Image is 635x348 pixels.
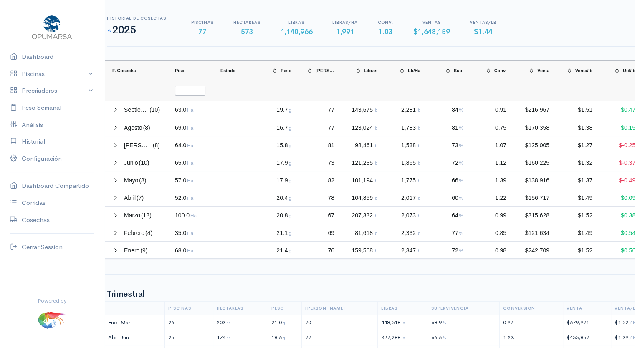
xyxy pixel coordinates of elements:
[563,301,611,315] th: Venta
[220,68,235,73] span: Estado
[233,28,260,36] h3: 573
[283,335,285,340] span: g
[408,68,420,73] span: Lb/Ha
[328,106,334,113] span: 77
[525,177,549,184] span: $138,916
[470,28,496,36] h3: 1.44
[400,194,420,201] span: 2,017
[354,142,377,149] span: 98,461
[495,106,506,113] span: 0.91
[495,142,506,149] span: 1.07
[417,160,420,166] span: lb
[30,13,74,40] img: Opumarsa
[537,68,549,73] span: Venta
[563,315,611,330] td: $679,971
[578,142,592,149] span: $1.27
[454,68,463,73] span: Sup.
[191,20,213,25] h6: Piscinas
[175,194,193,201] span: 52.0
[525,124,549,131] span: $170,358
[417,230,420,236] span: lb
[175,212,197,219] span: 100.0
[175,229,193,236] span: 35.0
[378,28,393,36] h3: 1.03
[378,315,428,330] td: 448,518
[459,125,463,131] span: %
[443,320,446,325] span: %
[328,177,334,184] span: 82
[525,194,549,201] span: $156,717
[328,212,334,219] span: 67
[187,107,193,113] span: Ha
[459,248,463,253] span: %
[401,335,405,340] span: lb
[124,119,142,136] span: Agosto
[137,189,144,206] span: (7)
[124,189,136,206] span: Abril
[470,20,496,25] h6: Ventas/Lb
[578,159,592,166] span: $1.32
[374,213,377,218] span: lb
[276,142,291,149] span: 15.8
[351,177,377,184] span: 101,194
[175,247,193,254] span: 68.0
[175,106,193,113] span: 63.0
[276,159,291,166] span: 17.9
[417,143,420,148] span: lb
[107,24,166,36] h1: 2025
[276,229,291,236] span: 21.1
[302,315,378,330] td: 70
[451,106,463,113] span: 84
[354,229,377,236] span: 81,618
[413,20,450,25] h6: Ventas
[400,247,420,254] span: 2,347
[175,68,185,73] span: Pisc.
[495,212,506,219] span: 0.99
[495,229,506,236] span: 0.85
[451,212,463,219] span: 64
[413,28,418,36] span: $
[578,229,592,236] span: $1.49
[281,68,291,73] span: Peso
[124,172,138,189] span: Mayo
[145,224,152,241] span: (4)
[374,107,377,113] span: lb
[191,28,213,36] h3: 77
[328,142,334,149] span: 81
[451,194,463,201] span: 60
[525,159,549,166] span: $160,225
[283,320,285,325] span: g
[332,28,357,36] h3: 1,991
[428,301,499,315] th: Supervivencia
[105,315,165,330] td: Ene–Mar
[378,20,393,25] h6: Conv.
[451,142,463,149] span: 73
[289,230,291,236] span: g
[413,28,450,36] h3: 1,648,159
[451,247,463,254] span: 72
[417,195,420,201] span: lb
[268,301,302,315] th: Peso
[276,194,291,201] span: 20.4
[374,230,377,236] span: lb
[400,124,420,131] span: 1,783
[124,154,138,171] span: Junio
[175,159,193,166] span: 65.0
[451,229,463,236] span: 77
[149,101,160,118] span: (10)
[233,20,260,25] h6: Hectareas
[302,330,378,345] td: 77
[328,124,334,131] span: 77
[187,230,193,236] span: Ha
[226,335,231,340] span: ha
[428,315,499,330] td: 68.9
[351,212,377,219] span: 207,332
[578,212,592,219] span: $1.52
[289,195,291,201] span: g
[289,178,291,183] span: g
[139,154,149,171] span: (10)
[351,159,377,166] span: 121,235
[213,315,268,330] td: 203
[400,159,420,166] span: 1,865
[328,247,334,254] span: 76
